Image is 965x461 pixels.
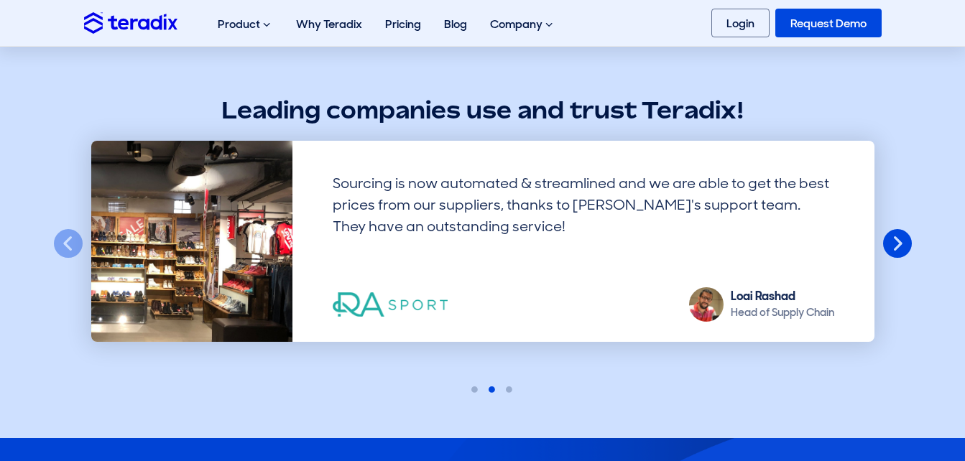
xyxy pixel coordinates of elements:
[52,228,84,260] button: Previous
[206,1,285,47] div: Product
[374,1,433,47] a: Pricing
[494,383,506,394] button: 3 of 3
[775,9,882,37] a: Request Demo
[433,1,479,47] a: Blog
[882,228,913,260] button: Next
[479,1,567,47] div: Company
[285,1,374,47] a: Why Teradix
[84,94,882,126] h2: Leading companies use and trust Teradix!
[477,383,489,394] button: 2 of 3
[460,383,471,394] button: 1 of 3
[84,12,177,33] img: Teradix logo
[333,292,448,317] img: RA Sport
[711,9,770,37] a: Login
[321,161,846,270] div: Sourcing is now automated & streamlined and we are able to get the best prices from our suppliers...
[870,366,945,441] iframe: Chatbot
[689,287,724,322] img: Loai Rashad
[731,288,834,305] div: Loai Rashad
[731,305,834,320] div: Head of Supply Chain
